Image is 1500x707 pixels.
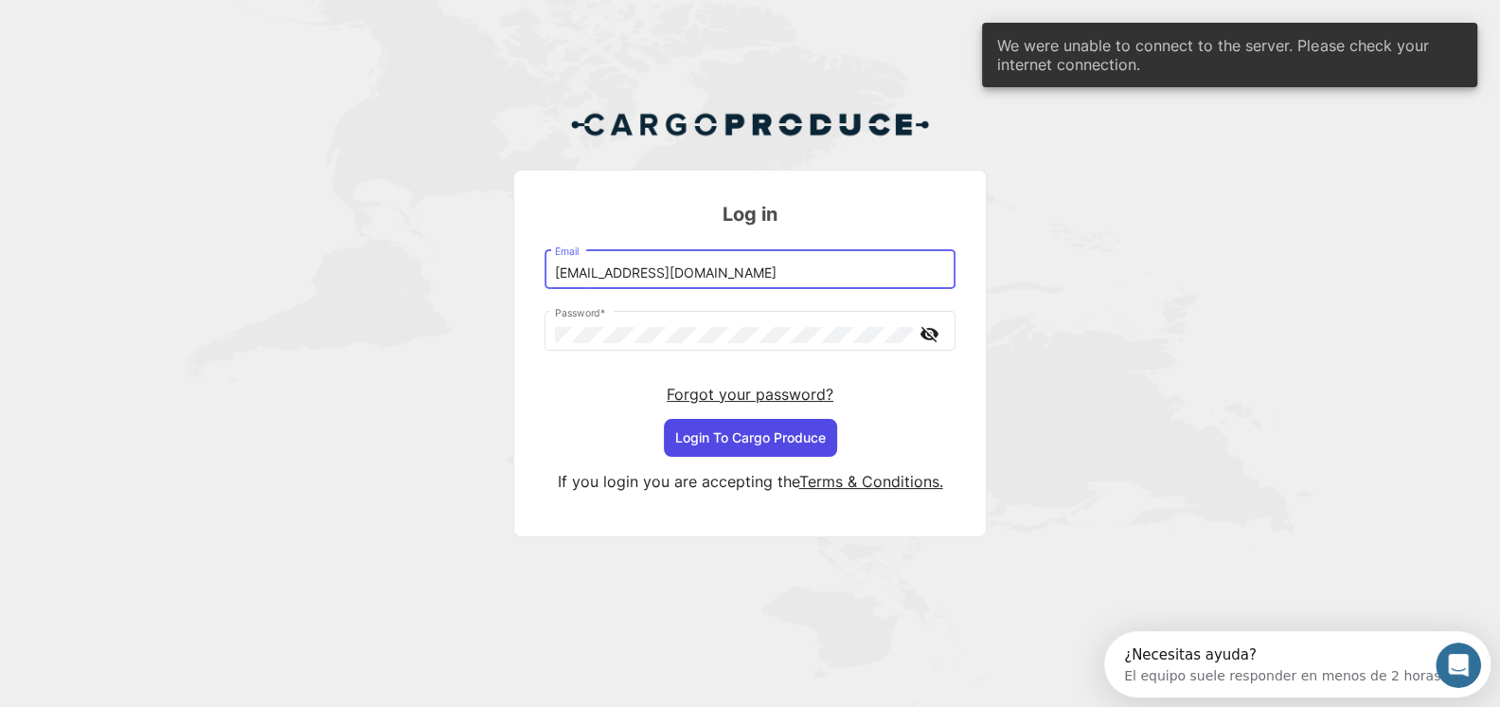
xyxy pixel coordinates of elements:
div: El equipo suele responder en menos de 2 horas. [20,31,341,51]
span: If you login you are accepting the [558,472,799,491]
a: Terms & Conditions. [799,472,943,491]
div: Abrir Intercom Messenger [8,8,397,60]
h3: Log in [545,201,955,227]
button: Login To Cargo Produce [664,419,837,457]
a: Forgot your password? [667,385,833,404]
span: We were unable to connect to the server. Please check your internet connection. [997,36,1462,74]
input: Email [555,265,946,281]
iframe: Intercom live chat discovery launcher [1104,631,1491,698]
div: ¿Necesitas ayuda? [20,16,341,31]
mat-icon: visibility_off [918,322,940,346]
iframe: Intercom live chat [1436,643,1481,688]
img: Cargo Produce Logo [570,101,930,147]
